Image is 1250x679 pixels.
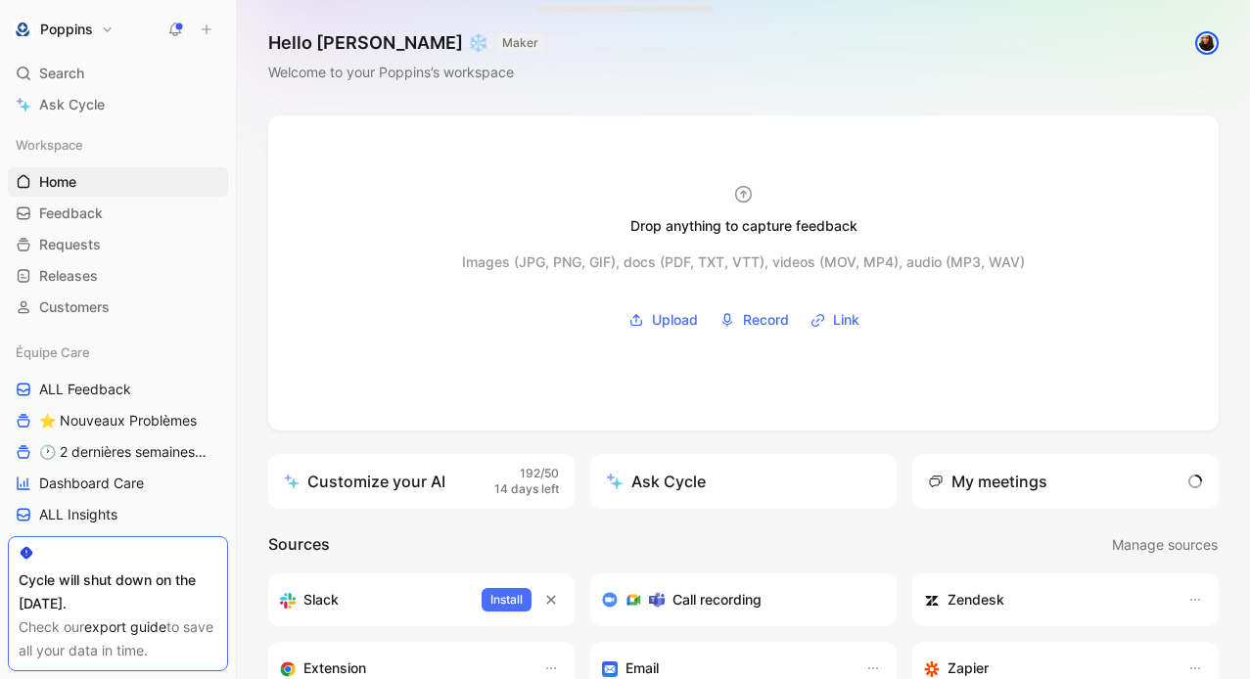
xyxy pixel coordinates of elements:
div: Welcome to your Poppins’s workspace [268,61,544,84]
a: Feedback [8,199,228,228]
h1: Poppins [40,21,93,38]
span: Ask Cycle [39,93,105,116]
span: Feedback [39,204,103,223]
button: Install [482,588,532,611]
span: Customers [39,297,110,317]
span: ⭐ Nouveaux Problèmes [39,411,197,430]
div: Sync customers and create docs [924,588,1168,611]
div: Images (JPG, PNG, GIF), docs (PDF, TXT, VTT), videos (MOV, MP4), audio (MP3, WAV) [462,250,1025,274]
span: Record [743,308,789,332]
span: Home [39,172,76,192]
h3: Slack [303,588,339,611]
span: 🕐 2 dernières semaines - Occurences [39,442,207,462]
span: ALL Insights [39,505,117,524]
span: Manage sources [1112,533,1218,557]
img: avatar [1197,33,1217,53]
div: Ask Cycle [606,470,706,493]
div: Équipe Care [8,338,228,367]
a: Dashboard Care [8,469,228,498]
div: Équipe CareALL Feedback⭐ Nouveaux Problèmes🕐 2 dernières semaines - OccurencesDashboard CareALL I... [8,338,228,561]
h3: Zendesk [948,588,1004,611]
div: My meetings [928,470,1047,493]
button: PoppinsPoppins [8,16,118,43]
a: Ask Cycle [8,90,228,119]
span: 14 days left [494,481,559,498]
span: Upload [652,308,698,332]
span: Dashboard Care [39,474,144,493]
div: Search [8,59,228,88]
span: Workspace [16,135,83,155]
button: Ask Cycle [590,454,897,509]
div: Cycle will shut down on the [DATE]. [19,568,217,615]
a: ALL Feedback [8,375,228,404]
button: Upload [622,305,705,335]
span: Search [39,62,84,85]
span: Requests [39,235,101,254]
a: Customers [8,293,228,322]
span: Équipe Care [16,342,90,362]
a: 🕐 2 dernières semaines - Occurences [8,437,228,467]
button: MAKER [496,33,544,53]
div: Workspace [8,130,228,159]
div: Record & transcribe meetings from Zoom, Meet & Teams. [602,588,869,611]
a: Customize your AI192/5014 days left [268,454,575,509]
a: ALL Insights [8,500,228,529]
span: Install [490,590,523,610]
a: ⭐ Nouveaux Problèmes [8,406,228,435]
button: Link [804,305,866,335]
span: ALL Feedback [39,380,131,399]
h3: Call recording [672,588,762,611]
a: Requests [8,230,228,259]
div: Drop anything to capture feedback [630,214,857,238]
a: export guide [84,618,166,635]
a: Releases [8,261,228,291]
span: Link [833,308,859,332]
span: Releases [39,266,98,286]
div: Check our to save all your data in time. [19,615,217,662]
button: Record [713,305,796,335]
h1: Hello [PERSON_NAME] ❄️ [268,31,544,55]
button: Manage sources [1111,532,1219,558]
a: Ambassadeurs potentiels [8,531,228,561]
span: 192/50 [520,466,559,482]
div: Customize your AI [284,470,445,493]
div: Sync your customers, send feedback and get updates in Slack [280,588,466,611]
a: Home [8,167,228,197]
h2: Sources [268,532,330,558]
img: Poppins [13,20,32,39]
